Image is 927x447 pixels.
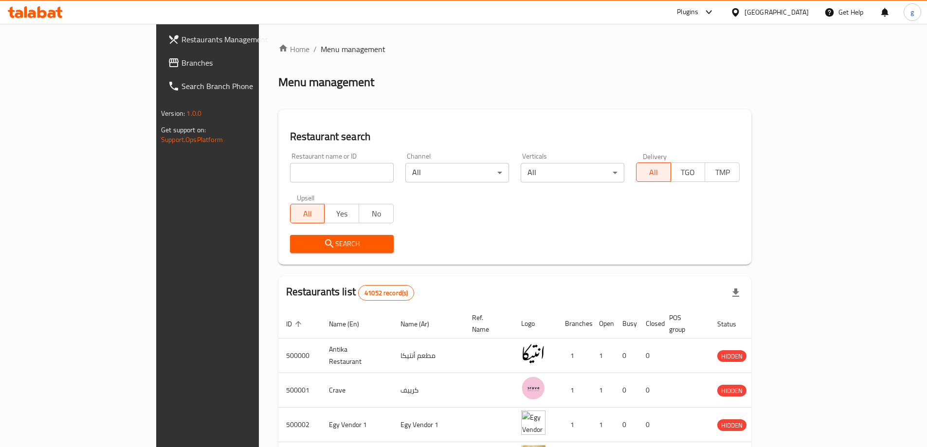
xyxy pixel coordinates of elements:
div: Export file [724,281,747,304]
span: Version: [161,107,185,120]
span: No [363,207,390,221]
button: Yes [324,204,359,223]
span: Menu management [321,43,385,55]
span: Get support on: [161,124,206,136]
td: Antika Restaurant [321,339,393,373]
span: Yes [328,207,355,221]
img: Egy Vendor 1 [521,411,545,435]
div: Plugins [677,6,698,18]
div: HIDDEN [717,350,746,362]
span: Search [298,238,386,250]
td: 0 [615,408,638,442]
input: Search for restaurant name or ID.. [290,163,394,182]
span: g [910,7,914,18]
div: HIDDEN [717,419,746,431]
img: Antika Restaurant [521,341,545,366]
h2: Restaurant search [290,129,740,144]
span: HIDDEN [717,385,746,396]
span: Search Branch Phone [182,80,303,92]
li: / [313,43,317,55]
a: Restaurants Management [160,28,311,51]
label: Delivery [643,153,667,160]
a: Support.OpsPlatform [161,133,223,146]
th: Open [591,309,615,339]
a: Search Branch Phone [160,74,311,98]
th: Logo [513,309,557,339]
span: 41052 record(s) [359,288,414,298]
td: 1 [591,339,615,373]
td: 0 [638,373,661,408]
span: Name (Ar) [400,318,442,330]
button: TMP [705,162,740,182]
td: 1 [557,373,591,408]
nav: breadcrumb [278,43,751,55]
div: [GEOGRAPHIC_DATA] [745,7,809,18]
span: POS group [669,312,698,335]
span: Name (En) [329,318,372,330]
span: Ref. Name [472,312,502,335]
td: 0 [638,408,661,442]
label: Upsell [297,194,315,201]
span: TMP [709,165,736,179]
span: Restaurants Management [182,34,303,45]
span: TGO [675,165,702,179]
h2: Restaurants list [286,285,415,301]
div: All [521,163,624,182]
button: No [359,204,394,223]
td: 0 [615,339,638,373]
td: 1 [591,408,615,442]
span: Branches [182,57,303,69]
button: All [636,162,671,182]
span: HIDDEN [717,420,746,431]
button: TGO [671,162,706,182]
td: كرييف [393,373,464,408]
div: All [405,163,509,182]
h2: Menu management [278,74,374,90]
td: Egy Vendor 1 [321,408,393,442]
td: 1 [591,373,615,408]
button: Search [290,235,394,253]
span: HIDDEN [717,351,746,362]
td: مطعم أنتيكا [393,339,464,373]
th: Branches [557,309,591,339]
span: All [640,165,667,179]
td: Egy Vendor 1 [393,408,464,442]
td: Crave [321,373,393,408]
td: 0 [638,339,661,373]
div: Total records count [358,285,414,301]
span: All [294,207,321,221]
span: 1.0.0 [186,107,201,120]
img: Crave [521,376,545,400]
span: ID [286,318,305,330]
span: Status [717,318,749,330]
td: 0 [615,373,638,408]
th: Closed [638,309,661,339]
button: All [290,204,325,223]
a: Branches [160,51,311,74]
td: 1 [557,339,591,373]
th: Busy [615,309,638,339]
td: 1 [557,408,591,442]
